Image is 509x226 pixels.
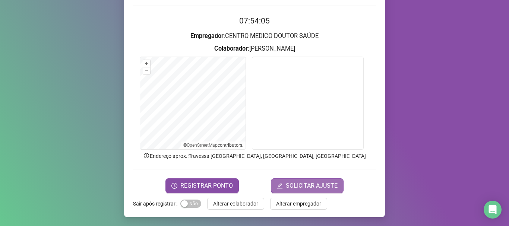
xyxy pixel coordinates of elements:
button: Alterar empregador [270,198,327,210]
span: info-circle [143,152,150,159]
span: Alterar colaborador [213,200,258,208]
li: © contributors. [183,143,243,148]
p: Endereço aprox. : Travessa [GEOGRAPHIC_DATA], [GEOGRAPHIC_DATA], [GEOGRAPHIC_DATA] [133,152,376,160]
span: Alterar empregador [276,200,321,208]
label: Sair após registrar [133,198,180,210]
h3: : CENTRO MEDICO DOUTOR SAÚDE [133,31,376,41]
button: + [143,60,150,67]
strong: Colaborador [214,45,248,52]
button: – [143,67,150,74]
time: 07:54:05 [239,16,270,25]
span: edit [277,183,283,189]
button: Alterar colaborador [207,198,264,210]
button: REGISTRAR PONTO [165,178,239,193]
strong: Empregador [190,32,224,39]
a: OpenStreetMap [187,143,218,148]
div: Open Intercom Messenger [484,201,502,219]
span: REGISTRAR PONTO [180,181,233,190]
span: SOLICITAR AJUSTE [286,181,338,190]
button: editSOLICITAR AJUSTE [271,178,344,193]
span: clock-circle [171,183,177,189]
h3: : [PERSON_NAME] [133,44,376,54]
